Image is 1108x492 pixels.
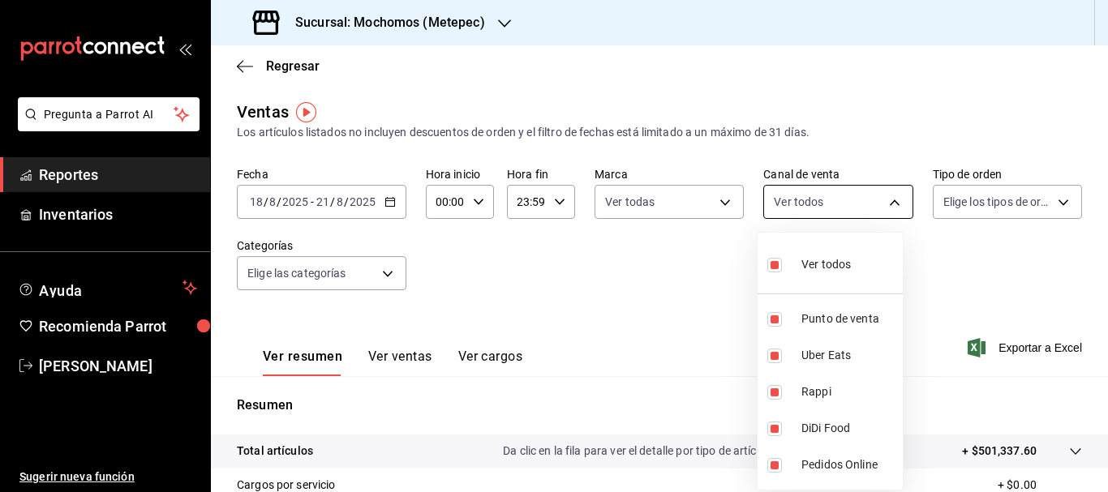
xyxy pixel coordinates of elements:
span: Rappi [801,383,896,400]
span: Punto de venta [801,310,896,327]
span: Ver todos [801,256,851,273]
img: Tooltip marker [296,102,316,122]
span: Pedidos Online [801,456,896,473]
span: Uber Eats [801,347,896,364]
span: DiDi Food [801,420,896,437]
